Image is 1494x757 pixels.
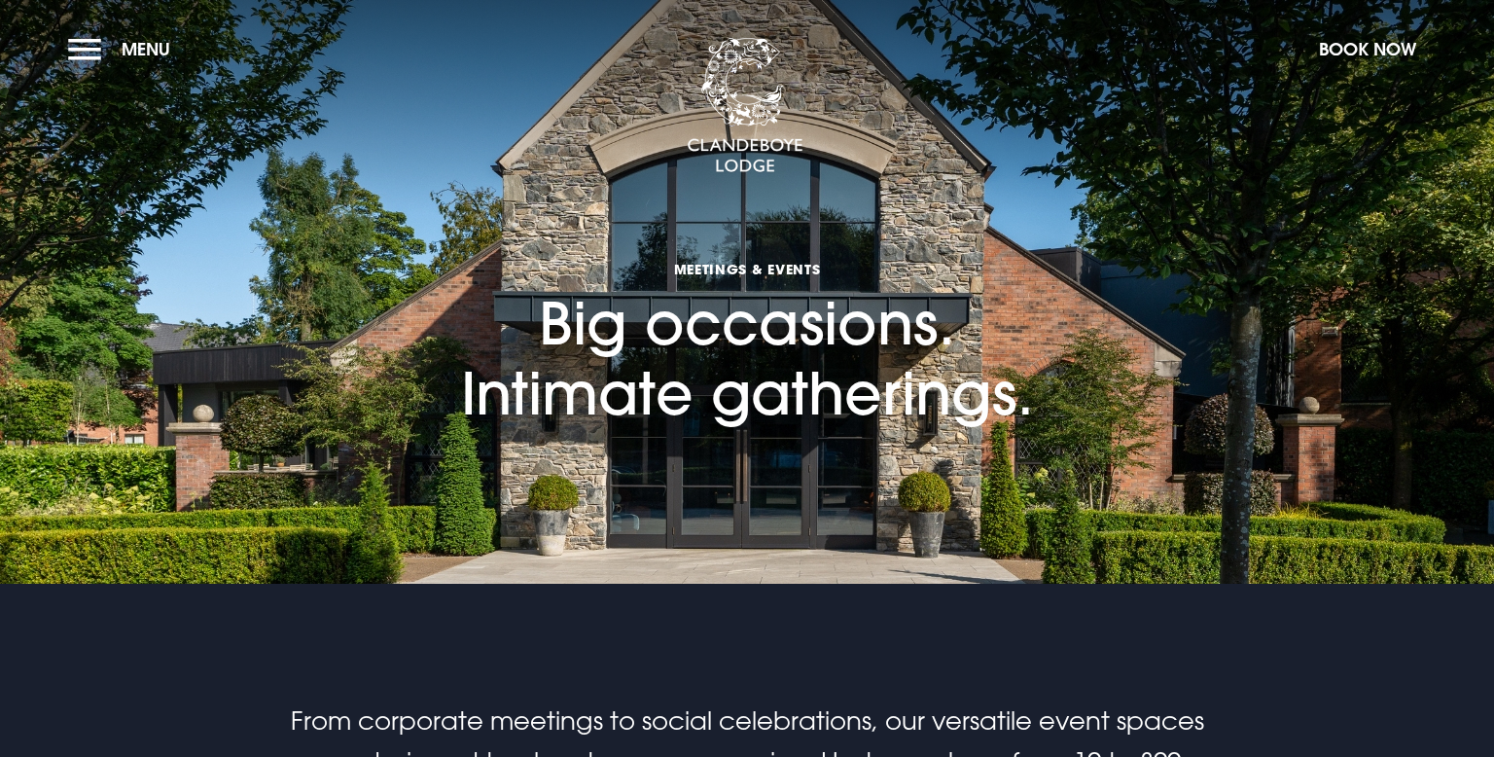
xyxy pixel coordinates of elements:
[461,260,1034,278] span: Meetings & Events
[1309,28,1426,70] button: Book Now
[122,38,170,60] span: Menu
[68,28,180,70] button: Menu
[461,165,1034,428] h1: Big occasions. Intimate gatherings.
[687,38,803,174] img: Clandeboye Lodge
